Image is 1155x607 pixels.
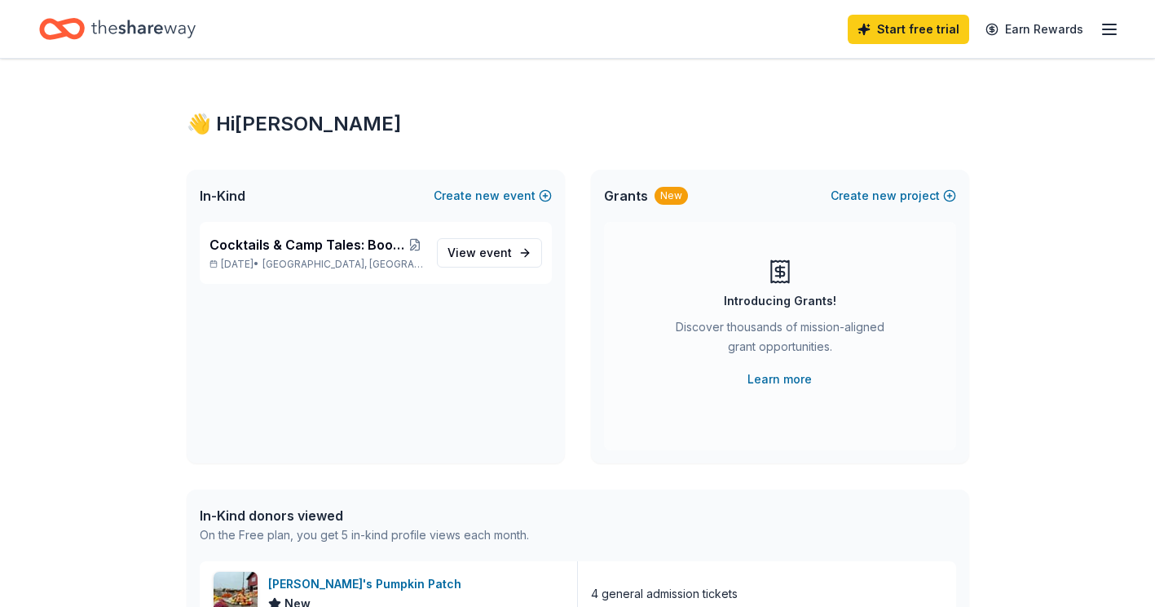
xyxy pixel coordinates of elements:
[200,525,529,545] div: On the Free plan, you get 5 in-kind profile views each month.
[591,584,738,604] div: 4 general admission tickets
[872,186,897,206] span: new
[976,15,1093,44] a: Earn Rewards
[187,111,969,137] div: 👋 Hi [PERSON_NAME]
[209,235,406,255] span: Cocktails & Camp Tales: Boogie Nights & Campfire Lights
[200,506,529,525] div: In-Kind donors viewed
[479,246,512,259] span: event
[434,186,552,206] button: Createnewevent
[200,186,245,206] span: In-Kind
[848,15,969,44] a: Start free trial
[831,186,956,206] button: Createnewproject
[437,238,542,268] a: View event
[262,258,423,271] span: [GEOGRAPHIC_DATA], [GEOGRAPHIC_DATA]
[604,186,648,206] span: Grants
[655,187,688,205] div: New
[724,291,836,311] div: Introducing Grants!
[475,186,500,206] span: new
[669,317,891,363] div: Discover thousands of mission-aligned grant opportunities.
[268,574,468,594] div: [PERSON_NAME]'s Pumpkin Patch
[209,258,424,271] p: [DATE] •
[747,370,812,389] a: Learn more
[39,10,196,48] a: Home
[447,243,512,263] span: View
